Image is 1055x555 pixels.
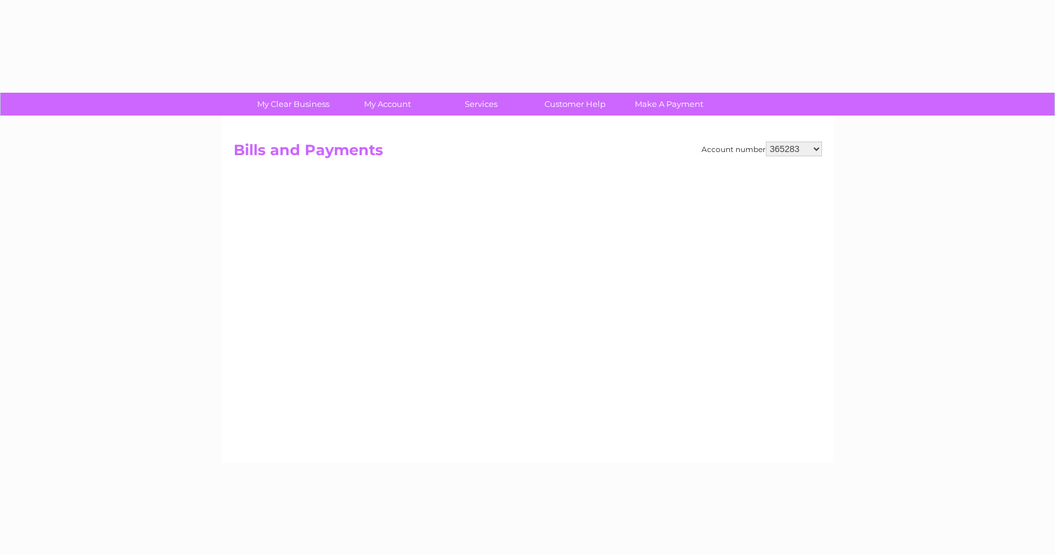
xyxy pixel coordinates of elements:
[234,142,822,165] h2: Bills and Payments
[336,93,438,116] a: My Account
[524,93,626,116] a: Customer Help
[701,142,822,156] div: Account number
[618,93,720,116] a: Make A Payment
[242,93,344,116] a: My Clear Business
[430,93,532,116] a: Services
